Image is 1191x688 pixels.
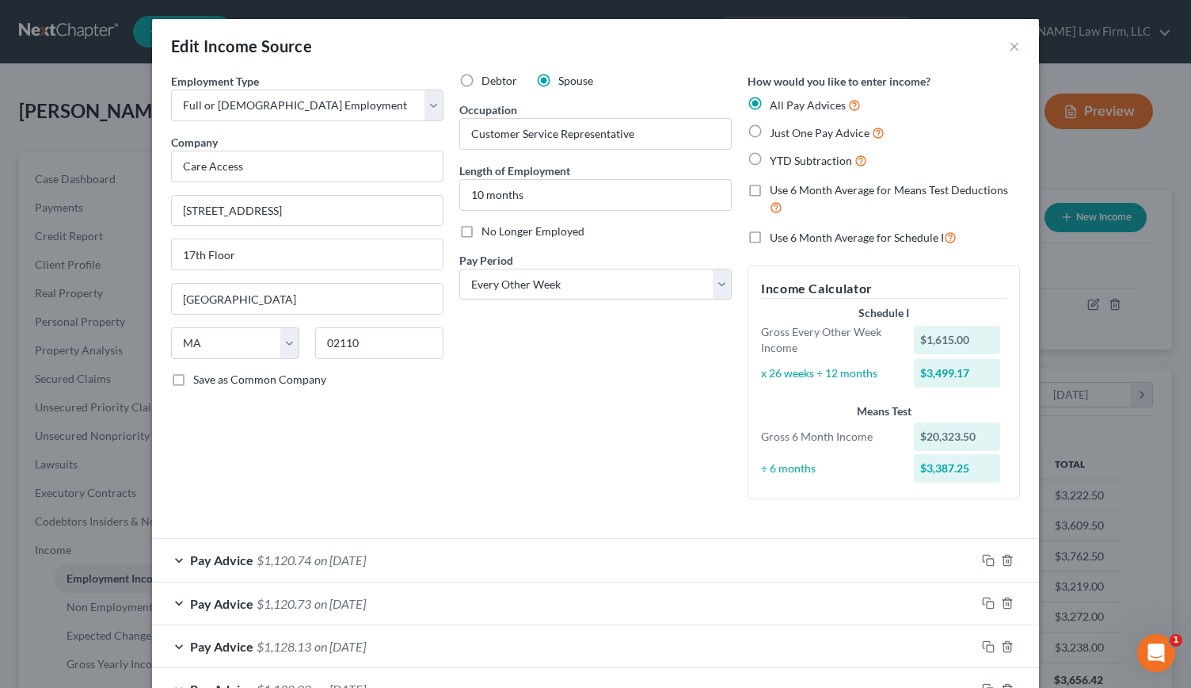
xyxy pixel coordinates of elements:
span: $1,128.13 [257,639,311,654]
div: x 26 weeks ÷ 12 months [753,365,906,381]
input: Unit, Suite, etc... [172,239,443,269]
span: Spouse [558,74,593,87]
span: on [DATE] [314,552,366,568]
span: $1,120.74 [257,552,311,568]
div: Gross 6 Month Income [753,429,906,445]
span: $1,120.73 [257,596,311,611]
label: Length of Employment [459,162,570,179]
span: YTD Subtraction [770,154,852,167]
span: Pay Period [459,254,513,267]
div: Gross Every Other Week Income [753,324,906,356]
div: Means Test [761,403,1006,419]
span: Company [171,136,218,149]
input: Search company by name... [171,151,443,182]
span: on [DATE] [314,596,366,611]
iframe: Intercom live chat [1137,634,1175,672]
span: Use 6 Month Average for Schedule I [770,231,944,244]
span: Pay Advice [190,639,253,654]
div: $1,615.00 [914,326,1001,354]
span: No Longer Employed [481,224,584,238]
input: Enter address... [172,196,443,226]
span: on [DATE] [314,639,366,654]
div: $20,323.50 [914,422,1001,451]
span: Employment Type [171,75,259,88]
span: Pay Advice [190,596,253,611]
label: How would you like to enter income? [748,73,930,90]
span: Pay Advice [190,552,253,568]
input: Enter zip... [315,327,443,359]
span: Debtor [481,74,517,87]
span: All Pay Advices [770,98,846,112]
div: Edit Income Source [171,35,312,57]
div: Schedule I [761,305,1006,321]
input: Enter city... [172,284,443,314]
div: $3,387.25 [914,454,1001,483]
input: -- [460,119,731,149]
div: $3,499.17 [914,359,1001,388]
span: Save as Common Company [193,373,326,386]
div: ÷ 6 months [753,461,906,476]
input: ex: 2 years [460,180,731,210]
h5: Income Calculator [761,279,1006,299]
label: Occupation [459,101,517,118]
button: × [1009,36,1020,55]
span: Use 6 Month Average for Means Test Deductions [770,183,1008,197]
span: Just One Pay Advice [770,126,869,140]
span: 1 [1170,634,1182,647]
